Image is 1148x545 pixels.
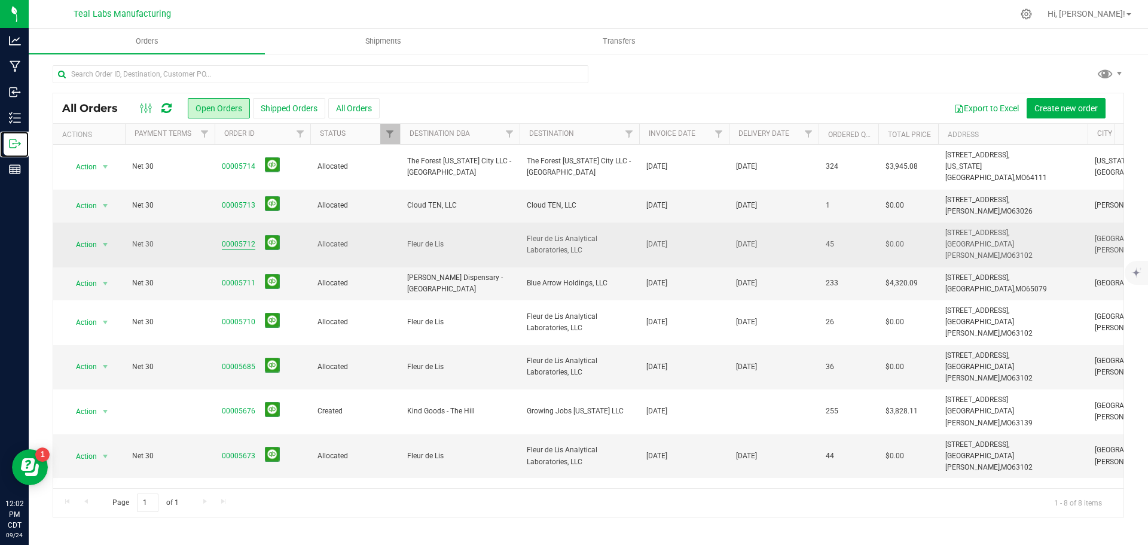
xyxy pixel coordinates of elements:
button: Open Orders [188,98,250,118]
span: [DATE] [646,161,667,172]
span: Net 30 [132,316,207,328]
span: MO [1001,251,1012,260]
span: 63026 [1012,207,1033,215]
span: Action [65,236,97,253]
span: $0.00 [886,200,904,211]
span: [DATE] [646,278,667,289]
span: Page of 1 [102,494,188,512]
span: $0.00 [886,361,904,373]
span: 233 [826,278,838,289]
span: select [98,197,113,214]
span: $0.00 [886,239,904,250]
span: $3,828.11 [886,406,918,417]
span: Allocated [317,361,393,373]
span: Cloud TEN, LLC [407,200,512,211]
span: Net 30 [132,161,207,172]
div: Manage settings [1019,8,1034,20]
a: 00005676 [222,406,255,417]
a: 00005673 [222,450,255,462]
a: Filter [799,124,819,144]
span: Fleur de Lis Analytical Laboratories, LLC [527,311,632,334]
span: Net 30 [132,200,207,211]
span: Action [65,197,97,214]
a: 00005711 [222,278,255,289]
span: [STREET_ADDRESS], [945,440,1009,449]
a: 00005713 [222,200,255,211]
span: [DATE] [736,161,757,172]
span: [GEOGRAPHIC_DATA], [945,285,1015,293]
span: [DATE] [736,278,757,289]
span: The Forest [US_STATE] City LLC - [GEOGRAPHIC_DATA] [527,156,632,178]
span: Allocated [317,316,393,328]
span: [GEOGRAPHIC_DATA][PERSON_NAME], [945,240,1014,260]
span: Cloud TEN, LLC [527,200,632,211]
span: Action [65,358,97,375]
iframe: Resource center [12,449,48,485]
span: [PERSON_NAME], [945,207,1001,215]
inline-svg: Outbound [9,138,21,150]
span: Growing Jobs [US_STATE] LLC [527,406,632,417]
a: Order ID [224,129,255,138]
a: 00005685 [222,361,255,373]
a: Filter [619,124,639,144]
span: $3,945.08 [886,161,918,172]
span: $0.00 [886,450,904,462]
a: Filter [500,124,520,144]
inline-svg: Reports [9,163,21,175]
span: 36 [826,361,834,373]
inline-svg: Inbound [9,86,21,98]
span: Fleur de Lis [407,361,512,373]
span: [STREET_ADDRESS], [945,273,1009,282]
span: [DATE] [646,450,667,462]
span: Action [65,275,97,292]
span: MO [1001,374,1012,382]
span: Allocated [317,239,393,250]
span: 65079 [1026,285,1047,293]
button: All Orders [328,98,380,118]
a: Filter [709,124,729,144]
a: Delivery Date [738,129,789,138]
span: [GEOGRAPHIC_DATA][PERSON_NAME], [945,363,1014,382]
span: 64111 [1026,173,1047,182]
span: 63102 [1012,463,1033,471]
span: Blue Arrow Holdings, LLC [527,278,632,289]
span: Fleur de Lis [407,239,512,250]
a: Status [320,129,346,138]
span: [DATE] [736,361,757,373]
span: 255 [826,406,838,417]
inline-svg: Inventory [9,112,21,124]
span: Action [65,448,97,465]
a: Total Price [888,130,931,139]
a: Destination DBA [410,129,470,138]
span: Net 30 [132,361,207,373]
a: 00005710 [222,316,255,328]
span: 44 [826,450,834,462]
span: Fleur de Lis Analytical Laboratories, LLC [527,444,632,467]
a: Shipments [265,29,501,54]
span: [DATE] [736,200,757,211]
span: $4,320.09 [886,278,918,289]
span: MO [1015,173,1026,182]
span: select [98,159,113,175]
span: Action [65,159,97,175]
span: Fleur de Lis [407,316,512,328]
span: MO [1015,285,1026,293]
span: [PERSON_NAME] Dispensary - [GEOGRAPHIC_DATA] [407,272,512,295]
span: Action [65,403,97,420]
span: 1 - 8 of 8 items [1045,494,1112,511]
span: Kind Goods - The Hill [407,406,512,417]
span: Allocated [317,200,393,211]
span: 63139 [1012,419,1033,427]
span: Action [65,314,97,331]
span: Fleur de Lis Analytical Laboratories, LLC [527,233,632,256]
a: Payment Terms [135,129,191,138]
span: Allocated [317,161,393,172]
inline-svg: Analytics [9,35,21,47]
a: Filter [195,124,215,144]
a: 00005714 [222,161,255,172]
span: MO [1001,419,1012,427]
span: Hi, [PERSON_NAME]! [1048,9,1125,19]
span: 63102 [1012,374,1033,382]
input: Search Order ID, Destination, Customer PO... [53,65,588,83]
span: Net 30 [132,450,207,462]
